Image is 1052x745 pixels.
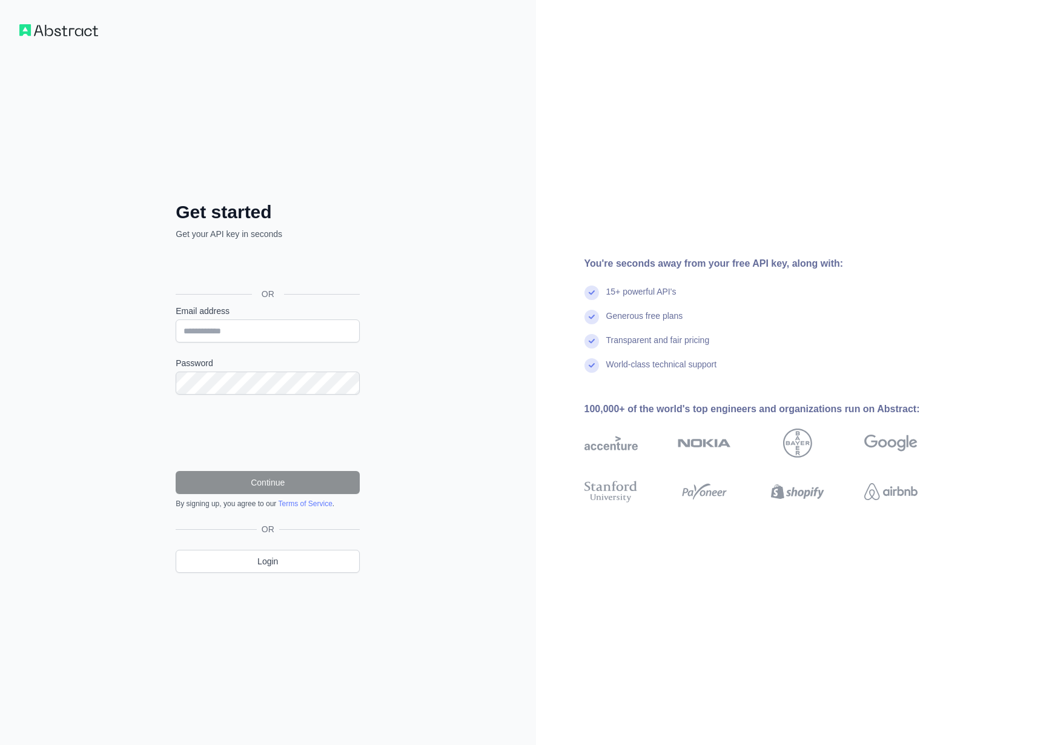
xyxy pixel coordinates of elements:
a: Terms of Service [278,499,332,508]
span: OR [252,288,284,300]
img: check mark [584,310,599,324]
p: Get your API key in seconds [176,228,360,240]
div: 100,000+ of the world's top engineers and organizations run on Abstract: [584,402,956,416]
img: check mark [584,334,599,349]
div: Sign in with Google. Opens in new tab [176,253,357,280]
img: airbnb [864,478,918,505]
img: stanford university [584,478,638,505]
button: Continue [176,471,360,494]
iframe: Sign in with Google Button [170,253,363,280]
img: nokia [678,429,731,458]
label: Email address [176,305,360,317]
div: You're seconds away from your free API key, along with: [584,256,956,271]
div: Generous free plans [606,310,683,334]
div: Transparent and fair pricing [606,334,710,358]
img: payoneer [678,478,731,505]
div: 15+ powerful API's [606,286,677,310]
div: By signing up, you agree to our . [176,499,360,509]
img: check mark [584,286,599,300]
img: bayer [783,429,812,458]
label: Password [176,357,360,369]
iframe: reCAPTCHA [176,409,360,456]
h2: Get started [176,201,360,223]
img: Workflow [19,24,98,36]
img: shopify [771,478,824,505]
img: check mark [584,358,599,373]
a: Login [176,550,360,573]
div: World-class technical support [606,358,717,383]
img: google [864,429,918,458]
span: OR [257,523,279,535]
img: accenture [584,429,638,458]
